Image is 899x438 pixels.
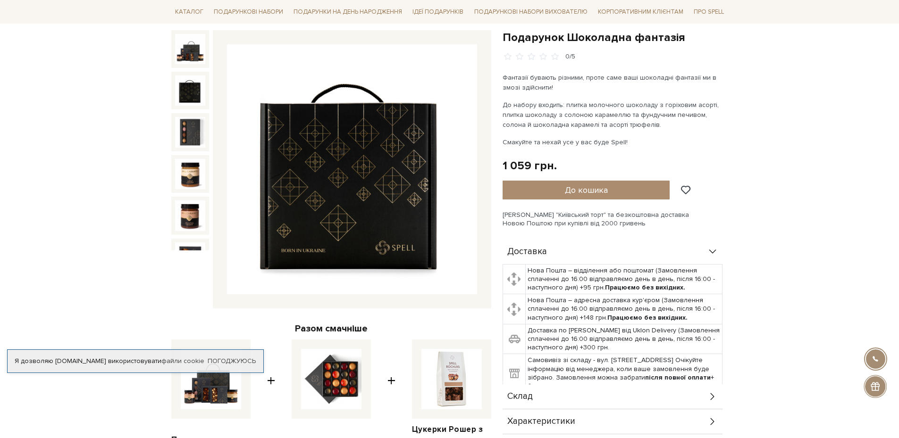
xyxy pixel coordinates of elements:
p: Смакуйте та нехай усе у вас буде Spell! [503,137,724,147]
td: Самовивіз зі складу - вул. [STREET_ADDRESS] Очікуйте інформацію від менеджера, коли ваше замовлен... [526,354,723,393]
img: Цукерки Рошер з молочного шоколаду з кокосом та мигдалем [421,349,482,409]
span: Характеристики [507,417,575,426]
div: 0/5 [565,52,575,61]
span: Склад [507,392,533,401]
div: [PERSON_NAME] "Київський торт" та безкоштовна доставка Новою Поштою при купівлі від 2000 гривень [503,211,728,228]
h1: Подарунок Шоколадна фантазія [503,30,728,45]
img: Подарунок Шоколадна фантазія [181,349,241,409]
img: Подарунок Шоколадна фантазія [175,75,205,106]
img: Подарунок Шоколадна фантазія [175,117,205,147]
p: Фантазії бувають різними, проте саме ваші шоколадні фантазії ми в змозі здійснити! [503,73,724,92]
td: Нова Пошта – адресна доставка кур'єром (Замовлення сплаченні до 16:00 відправляємо день в день, п... [526,294,723,324]
span: До кошика [565,185,608,195]
img: Подарунок Шоколадна фантазія [175,200,205,231]
a: файли cookie [161,357,204,365]
div: Разом смачніше [171,322,491,335]
td: Доставка по [PERSON_NAME] від Uklon Delivery (Замовлення сплаченні до 16:00 відправляємо день в д... [526,324,723,354]
div: 1 059 грн. [503,158,557,173]
b: після повної оплати [645,373,711,381]
a: Каталог [171,5,207,19]
button: До кошика [503,181,670,199]
a: Подарунки на День народження [290,5,406,19]
a: Погоджуюсь [208,357,256,365]
a: Корпоративним клієнтам [594,4,687,20]
div: Я дозволяю [DOMAIN_NAME] використовувати [8,357,263,365]
a: Ідеї подарунків [409,5,467,19]
a: Про Spell [690,5,728,19]
td: Нова Пошта – відділення або поштомат (Замовлення сплаченні до 16:00 відправляємо день в день, піс... [526,264,723,294]
img: Подарунок Шоколадна фантазія [227,44,477,294]
p: До набору входить: плитка молочного шоколаду з горіховим асорті, плитка шоколаду з солоною караме... [503,100,724,130]
span: Доставка [507,248,547,256]
a: Подарункові набори [210,5,287,19]
img: Сет цукерок Розважник [301,349,361,409]
b: Працюємо без вихідних. [605,283,685,291]
img: Подарунок Шоколадна фантазія [175,159,205,189]
b: Працюємо без вихідних. [607,314,688,322]
img: Подарунок Шоколадна фантазія [175,34,205,64]
img: Подарунок Шоколадна фантазія [175,242,205,273]
a: Подарункові набори вихователю [471,4,591,20]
